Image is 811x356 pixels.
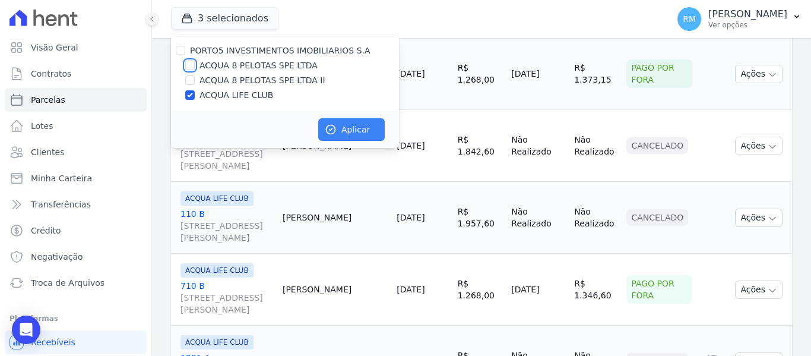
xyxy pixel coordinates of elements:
td: R$ 1.373,15 [569,38,622,110]
a: Clientes [5,140,147,164]
a: [DATE] [397,285,424,294]
a: 710 B[STREET_ADDRESS][PERSON_NAME] [180,280,273,316]
td: Não Realizado [506,110,569,182]
div: Pago por fora [626,59,692,88]
div: Open Intercom Messenger [12,316,40,344]
span: Lotes [31,120,53,132]
span: RM [683,15,696,23]
label: ACQUA 8 PELOTAS SPE LTDA II [199,74,325,87]
div: Cancelado [626,137,688,154]
a: Crédito [5,219,147,242]
label: ACQUA LIFE CLUB [199,89,273,102]
span: Troca de Arquivos [31,277,104,289]
td: R$ 1.268,00 [453,38,507,110]
td: R$ 1.957,60 [453,182,507,254]
span: Transferências [31,199,91,210]
span: Crédito [31,225,61,237]
button: 3 selecionados [171,7,278,30]
button: Ações [735,281,783,299]
a: Contratos [5,62,147,86]
span: ACQUA LIFE CLUB [180,335,254,349]
a: Parcelas [5,88,147,112]
button: Ações [735,209,783,227]
span: Recebíveis [31,336,75,348]
label: PORTO5 INVESTIMENTOS IMOBILIARIOS S.A [190,46,370,55]
p: Ver opções [708,20,787,30]
td: R$ 1.268,00 [453,254,507,326]
div: Plataformas [9,311,142,326]
td: [DATE] [506,38,569,110]
span: Contratos [31,68,71,80]
label: ACQUA 8 PELOTAS SPE LTDA [199,59,318,72]
a: Minha Carteira [5,166,147,190]
td: [PERSON_NAME] [278,254,392,326]
span: [STREET_ADDRESS][PERSON_NAME] [180,148,273,172]
a: [DATE] [397,213,424,222]
a: [DATE] [397,141,424,150]
td: Não Realizado [506,182,569,254]
span: [STREET_ADDRESS][PERSON_NAME] [180,292,273,316]
td: R$ 1.346,60 [569,254,622,326]
a: Lotes [5,114,147,138]
span: ACQUA LIFE CLUB [180,191,254,206]
div: Cancelado [626,209,688,226]
span: Clientes [31,146,64,158]
td: [DATE] [506,254,569,326]
span: [STREET_ADDRESS][PERSON_NAME] [180,220,273,244]
a: Transferências [5,193,147,216]
td: Não Realizado [569,182,622,254]
button: Ações [735,137,783,155]
button: Aplicar [318,118,385,141]
button: RM [PERSON_NAME] Ver opções [668,2,811,36]
a: Troca de Arquivos [5,271,147,295]
a: 110 B[STREET_ADDRESS][PERSON_NAME] [180,208,273,244]
button: Ações [735,65,783,83]
td: Não Realizado [569,110,622,182]
td: [PERSON_NAME] [278,182,392,254]
span: ACQUA LIFE CLUB [180,263,254,278]
p: [PERSON_NAME] [708,8,787,20]
a: Negativação [5,245,147,269]
a: 212 A[STREET_ADDRESS][PERSON_NAME] [180,136,273,172]
div: Pago por fora [626,275,692,304]
span: Negativação [31,251,83,263]
td: R$ 1.842,60 [453,110,507,182]
span: Visão Geral [31,42,78,53]
span: Minha Carteira [31,172,92,184]
a: [DATE] [397,69,424,78]
a: Visão Geral [5,36,147,59]
a: Recebíveis [5,330,147,354]
span: Parcelas [31,94,65,106]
